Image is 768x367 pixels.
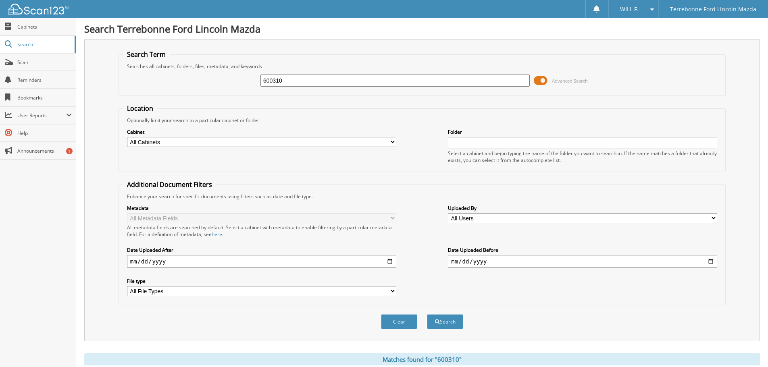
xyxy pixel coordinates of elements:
[127,247,396,253] label: Date Uploaded After
[17,94,72,101] span: Bookmarks
[448,247,717,253] label: Date Uploaded Before
[448,129,717,135] label: Folder
[127,205,396,211] label: Metadata
[127,129,396,135] label: Cabinet
[127,255,396,268] input: start
[123,193,721,200] div: Enhance your search for specific documents using filters such as date and file type.
[670,7,756,12] span: Terrebonne Ford Lincoln Mazda
[448,255,717,268] input: end
[123,117,721,124] div: Optionally limit your search to a particular cabinet or folder
[17,112,66,119] span: User Reports
[84,22,760,35] h1: Search Terrebonne Ford Lincoln Mazda
[17,59,72,66] span: Scan
[427,314,463,329] button: Search
[17,41,71,48] span: Search
[212,231,222,238] a: here
[448,205,717,211] label: Uploaded By
[84,353,760,365] div: Matches found for "600310"
[552,78,588,84] span: Advanced Search
[381,314,417,329] button: Clear
[123,50,170,59] legend: Search Term
[17,130,72,137] span: Help
[620,7,639,12] span: WILL F.
[127,224,396,238] div: All metadata fields are searched by default. Select a cabinet with metadata to enable filtering b...
[448,150,717,164] div: Select a cabinet and begin typing the name of the folder you want to search in. If the name match...
[66,148,73,154] div: 1
[17,23,72,30] span: Cabinets
[123,180,216,189] legend: Additional Document Filters
[123,104,157,113] legend: Location
[17,77,72,83] span: Reminders
[8,4,69,15] img: scan123-logo-white.svg
[123,63,721,70] div: Searches all cabinets, folders, files, metadata, and keywords
[127,278,396,284] label: File type
[17,147,72,154] span: Announcements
